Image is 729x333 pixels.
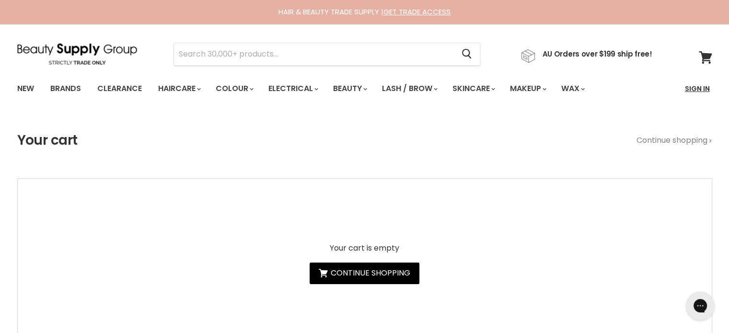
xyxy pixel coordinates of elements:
a: New [10,79,41,99]
form: Product [174,43,480,66]
a: Beauty [326,79,373,99]
iframe: Gorgias live chat messenger [681,288,719,323]
a: Wax [554,79,590,99]
a: Makeup [503,79,552,99]
input: Search [174,43,454,65]
nav: Main [5,75,724,103]
div: HAIR & BEAUTY TRADE SUPPLY | [5,7,724,17]
ul: Main menu [10,75,636,103]
button: Search [454,43,480,65]
a: Continue shopping [310,263,419,284]
h1: Your cart [17,133,78,148]
p: Your cart is empty [310,244,419,253]
a: Skincare [445,79,501,99]
a: Clearance [90,79,149,99]
a: Haircare [151,79,207,99]
a: Brands [43,79,88,99]
a: GET TRADE ACCESS [383,7,451,17]
a: Colour [208,79,259,99]
a: Lash / Brow [375,79,443,99]
a: Electrical [261,79,324,99]
a: Continue shopping [636,136,712,145]
a: Sign In [679,79,716,99]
